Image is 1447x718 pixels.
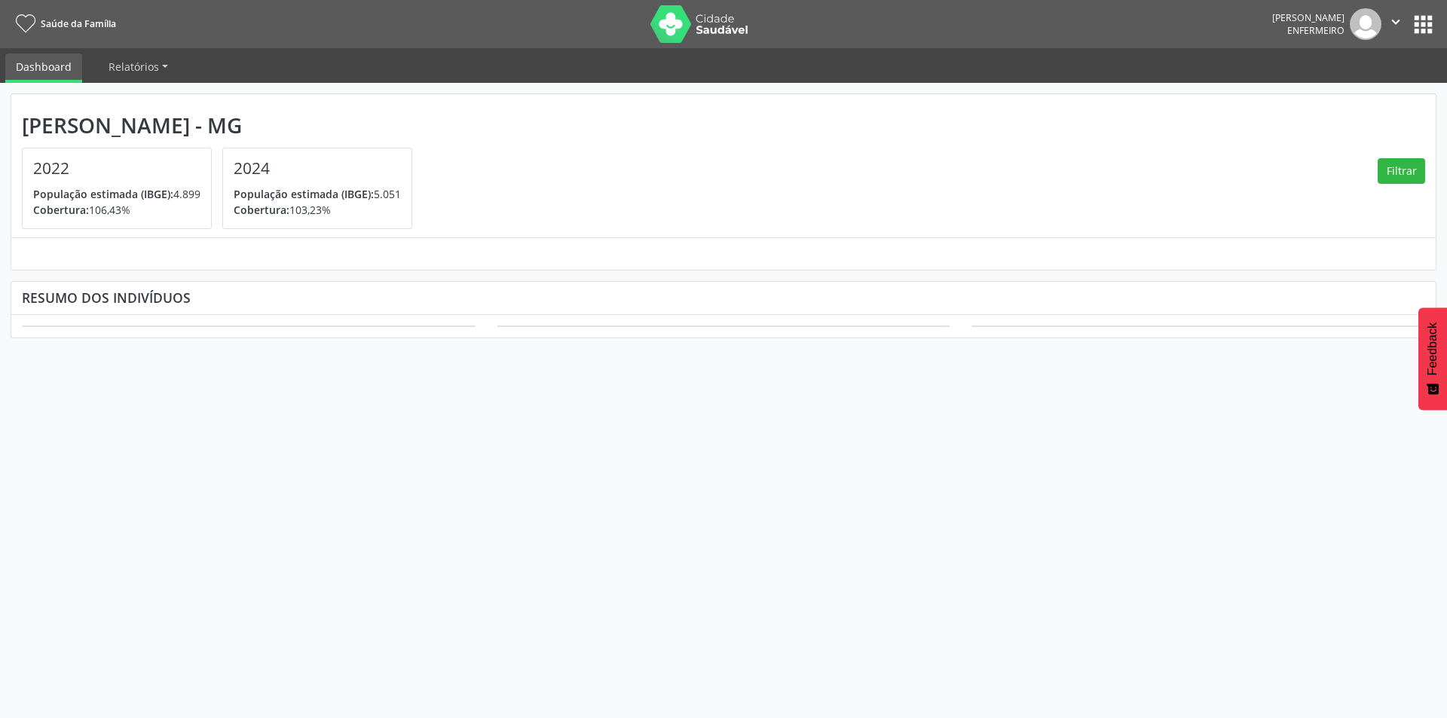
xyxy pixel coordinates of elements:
[33,187,173,201] span: População estimada (IBGE):
[22,289,1425,306] div: Resumo dos indivíduos
[234,187,374,201] span: População estimada (IBGE):
[1287,24,1345,37] span: Enfermeiro
[1426,322,1439,375] span: Feedback
[1381,8,1410,40] button: 
[33,203,89,217] span: Cobertura:
[234,186,401,202] p: 5.051
[11,11,116,36] a: Saúde da Família
[98,53,179,80] a: Relatórios
[33,202,200,218] p: 106,43%
[22,113,423,138] div: [PERSON_NAME] - MG
[1378,158,1425,184] button: Filtrar
[109,60,159,74] span: Relatórios
[5,53,82,83] a: Dashboard
[33,186,200,202] p: 4.899
[234,159,401,178] h4: 2024
[33,159,200,178] h4: 2022
[234,202,401,218] p: 103,23%
[1410,11,1436,38] button: apps
[1272,11,1345,24] div: [PERSON_NAME]
[234,203,289,217] span: Cobertura:
[41,17,116,30] span: Saúde da Família
[1418,307,1447,410] button: Feedback - Mostrar pesquisa
[1387,14,1404,30] i: 
[1350,8,1381,40] img: img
